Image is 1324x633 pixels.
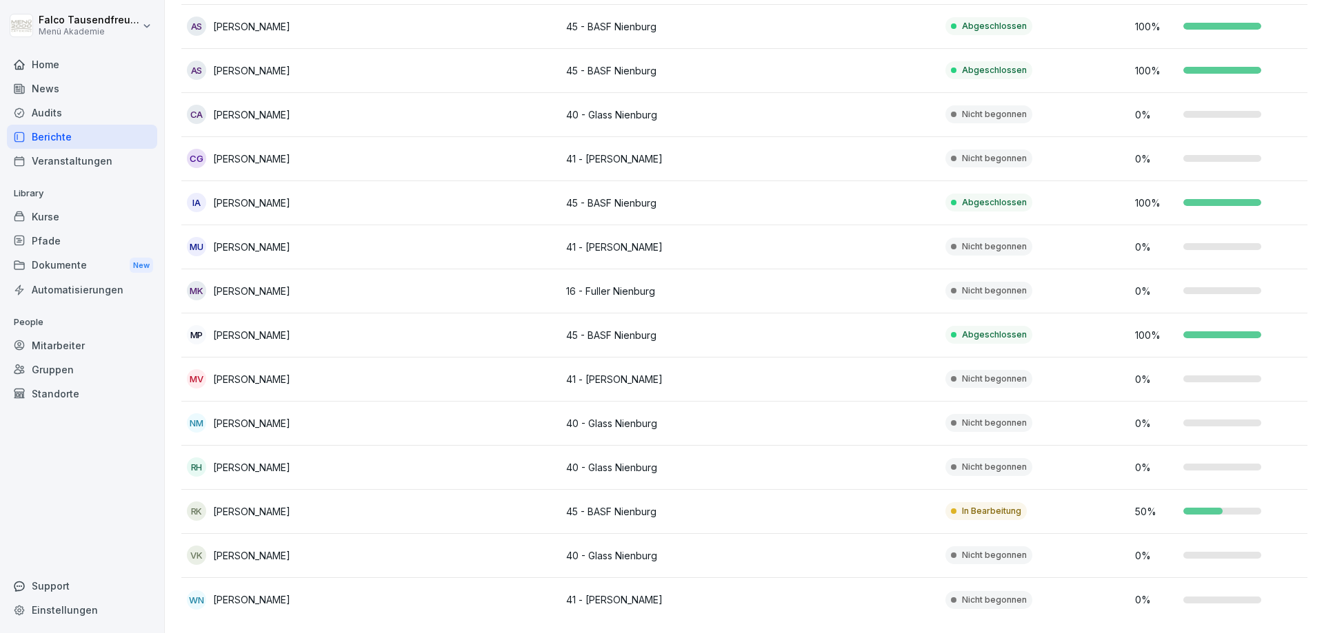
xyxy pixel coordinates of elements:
p: Nicht begonnen [962,417,1027,429]
a: News [7,76,157,101]
p: [PERSON_NAME] [213,548,290,563]
p: 100 % [1135,19,1176,34]
p: Nicht begonnen [962,240,1027,253]
p: People [7,311,157,333]
p: [PERSON_NAME] [213,372,290,386]
p: 100 % [1135,196,1176,210]
div: RH [187,457,206,477]
p: 0 % [1135,592,1176,607]
p: Nicht begonnen [962,594,1027,606]
div: CG [187,149,206,168]
p: 0 % [1135,240,1176,254]
p: 45 - BASF Nienburg [566,196,745,210]
p: 45 - BASF Nienburg [566,19,745,34]
p: [PERSON_NAME] [213,19,290,34]
div: Support [7,574,157,598]
p: 0 % [1135,460,1176,475]
p: 45 - BASF Nienburg [566,63,745,78]
p: Nicht begonnen [962,152,1027,165]
p: 0 % [1135,284,1176,298]
p: 0 % [1135,372,1176,386]
div: New [130,258,153,273]
p: 45 - BASF Nienburg [566,504,745,519]
p: 100 % [1135,63,1176,78]
p: 0 % [1135,107,1176,122]
a: Standorte [7,382,157,406]
p: Nicht begonnen [962,373,1027,385]
div: VK [187,546,206,565]
div: NM [187,413,206,433]
p: Abgeschlossen [962,64,1027,76]
a: Mitarbeiter [7,333,157,357]
p: [PERSON_NAME] [213,107,290,122]
p: 40 - Glass Nienburg [566,107,745,122]
p: In Bearbeitung [962,505,1021,517]
div: IA [187,193,206,212]
p: 41 - [PERSON_NAME] [566,240,745,254]
p: 0 % [1135,548,1176,563]
p: 45 - BASF Nienburg [566,328,745,342]
p: 40 - Glass Nienburg [566,548,745,563]
p: [PERSON_NAME] [213,196,290,210]
p: [PERSON_NAME] [213,240,290,254]
a: Audits [7,101,157,125]
div: MU [187,237,206,256]
a: Kurse [7,205,157,229]
p: Abgeschlossen [962,196,1027,209]
p: Falco Tausendfreund [39,14,139,26]
a: Einstellungen [7,598,157,622]
p: 0 % [1135,152,1176,166]
a: Pfade [7,229,157,253]
p: [PERSON_NAME] [213,63,290,78]
div: MP [187,325,206,344]
div: CA [187,105,206,124]
p: Library [7,183,157,205]
p: Menü Akademie [39,27,139,37]
div: Dokumente [7,253,157,278]
div: Veranstaltungen [7,149,157,173]
div: RK [187,501,206,521]
a: Gruppen [7,357,157,382]
p: 16 - Fuller Nienburg [566,284,745,298]
p: [PERSON_NAME] [213,504,290,519]
p: Abgeschlossen [962,329,1027,341]
p: [PERSON_NAME] [213,152,290,166]
a: DokumenteNew [7,253,157,278]
div: MK [187,281,206,300]
p: 41 - [PERSON_NAME] [566,592,745,607]
div: MV [187,369,206,388]
p: 100 % [1135,328,1176,342]
p: 41 - [PERSON_NAME] [566,152,745,166]
p: Nicht begonnen [962,461,1027,473]
p: [PERSON_NAME] [213,328,290,342]
div: WN [187,590,206,610]
p: [PERSON_NAME] [213,416,290,430]
p: [PERSON_NAME] [213,284,290,298]
p: 50 % [1135,504,1176,519]
p: 0 % [1135,416,1176,430]
div: AS [187,61,206,80]
p: Nicht begonnen [962,549,1027,561]
p: 40 - Glass Nienburg [566,416,745,430]
p: [PERSON_NAME] [213,460,290,475]
p: 40 - Glass Nienburg [566,460,745,475]
p: 41 - [PERSON_NAME] [566,372,745,386]
a: Home [7,52,157,76]
p: Abgeschlossen [962,20,1027,32]
p: Nicht begonnen [962,108,1027,121]
a: Automatisierungen [7,278,157,302]
p: Nicht begonnen [962,284,1027,297]
p: [PERSON_NAME] [213,592,290,607]
div: AS [187,17,206,36]
a: Berichte [7,125,157,149]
